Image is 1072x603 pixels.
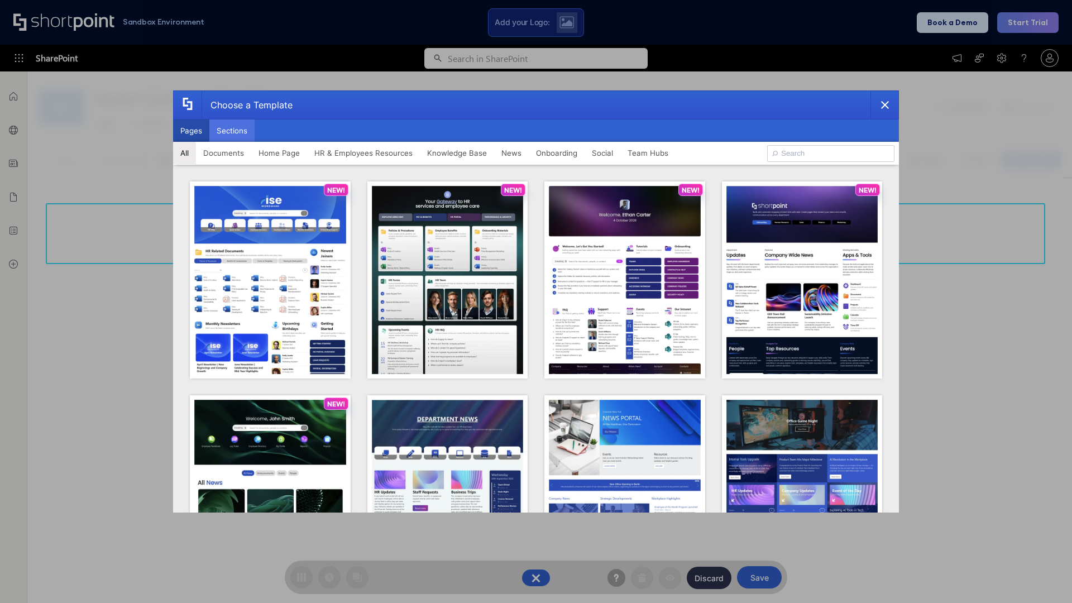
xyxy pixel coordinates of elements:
[173,142,196,164] button: All
[585,142,620,164] button: Social
[529,142,585,164] button: Onboarding
[859,186,877,194] p: NEW!
[307,142,420,164] button: HR & Employees Resources
[251,142,307,164] button: Home Page
[504,186,522,194] p: NEW!
[173,119,209,142] button: Pages
[620,142,676,164] button: Team Hubs
[494,142,529,164] button: News
[420,142,494,164] button: Knowledge Base
[327,400,345,408] p: NEW!
[209,119,255,142] button: Sections
[173,90,899,513] div: template selector
[682,186,700,194] p: NEW!
[327,186,345,194] p: NEW!
[196,142,251,164] button: Documents
[1016,549,1072,603] iframe: Chat Widget
[767,145,894,162] input: Search
[202,91,293,119] div: Choose a Template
